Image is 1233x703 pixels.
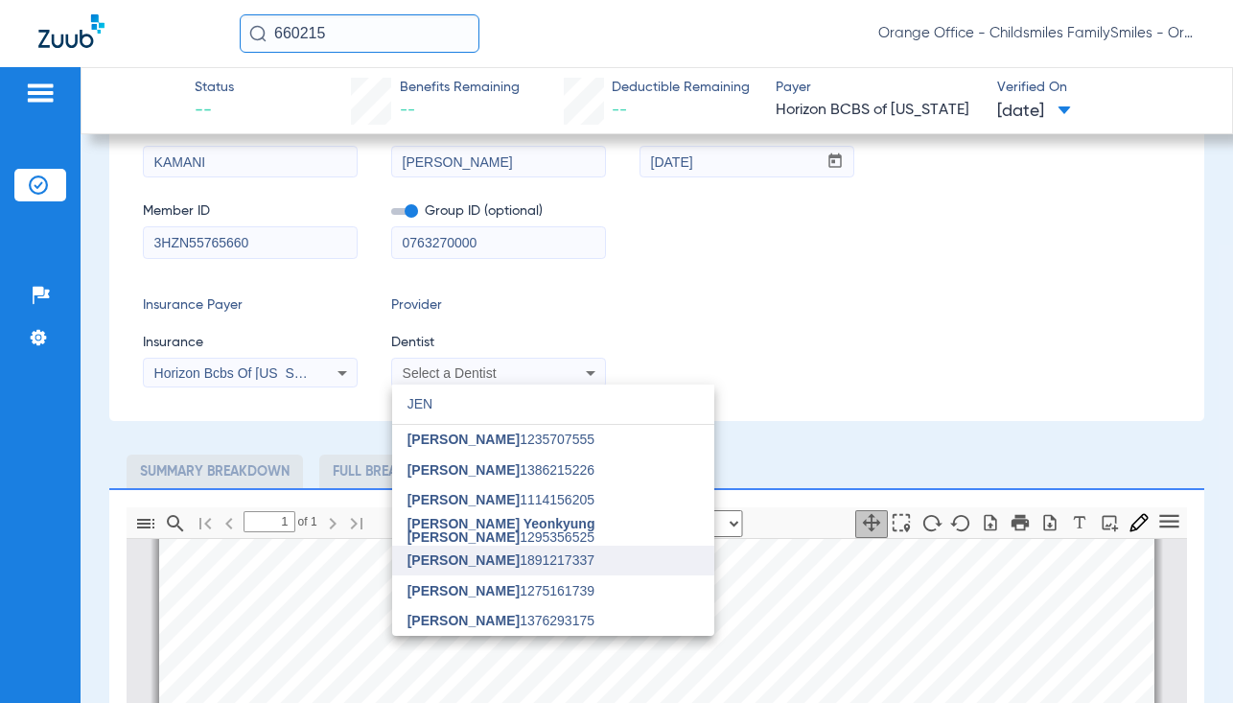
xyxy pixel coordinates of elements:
[407,517,699,544] span: 1295356525
[407,462,520,478] span: [PERSON_NAME]
[407,492,520,507] span: [PERSON_NAME]
[407,614,594,627] span: 1376293175
[407,433,594,446] span: 1235707555
[407,613,520,628] span: [PERSON_NAME]
[407,463,594,477] span: 1386215226
[407,553,594,567] span: 1891217337
[392,385,714,424] input: dropdown search
[407,552,520,568] span: [PERSON_NAME]
[407,432,520,447] span: [PERSON_NAME]
[407,493,594,506] span: 1114156205
[407,583,520,598] span: [PERSON_NAME]
[407,516,595,545] span: [PERSON_NAME] Yeonkyung [PERSON_NAME]
[1137,611,1233,703] iframe: Chat Widget
[407,584,594,598] span: 1275161739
